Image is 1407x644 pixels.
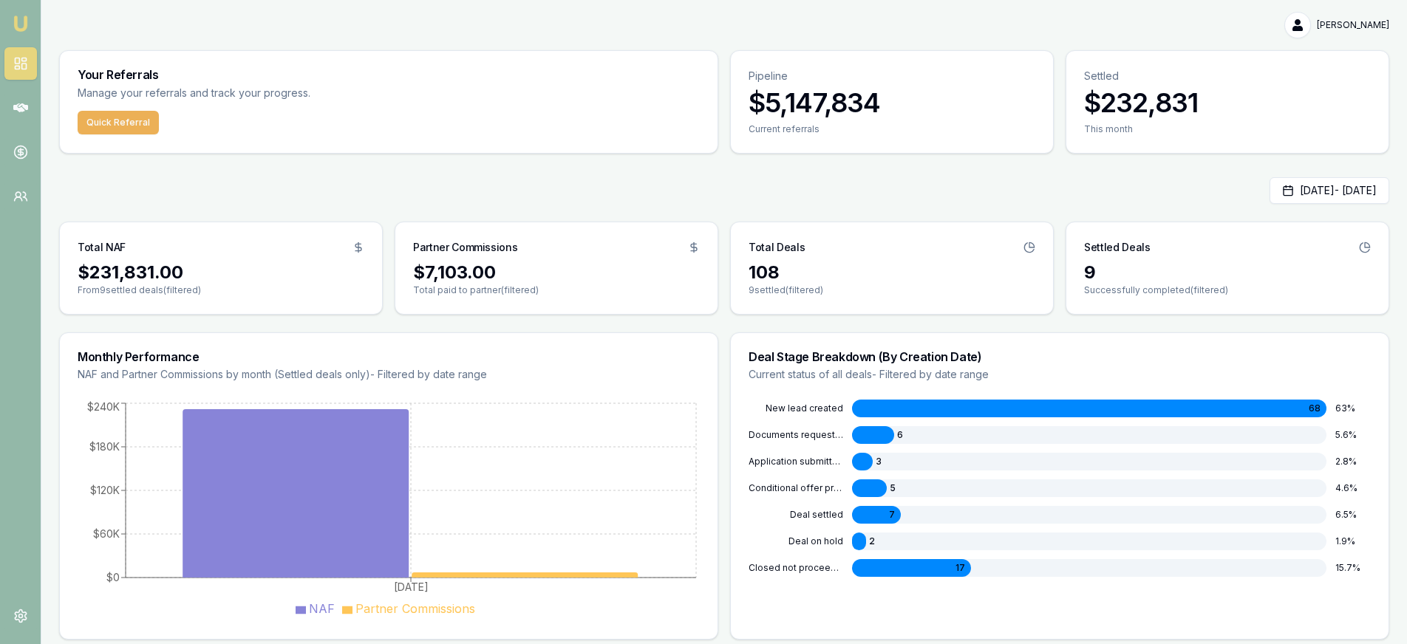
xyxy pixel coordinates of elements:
[749,509,843,521] div: DEAL SETTLED
[749,261,1035,284] div: 108
[1270,177,1389,204] button: [DATE]- [DATE]
[1084,88,1371,117] h3: $232,831
[1317,19,1389,31] span: [PERSON_NAME]
[78,351,700,363] h3: Monthly Performance
[12,15,30,32] img: emu-icon-u.png
[749,456,843,467] div: APPLICATION SUBMITTED TO LENDER
[355,601,475,616] span: Partner Commissions
[749,429,843,441] div: DOCUMENTS REQUESTED FROM CLIENT
[749,535,843,547] div: DEAL ON HOLD
[413,261,700,284] div: $7,103.00
[413,240,517,255] h3: Partner Commissions
[413,284,700,296] p: Total paid to partner (filtered)
[78,111,159,134] button: Quick Referral
[78,85,456,102] p: Manage your referrals and track your progress.
[1084,240,1150,255] h3: Settled Deals
[1084,69,1371,83] p: Settled
[87,400,120,413] tspan: $240K
[876,456,882,467] span: 3
[78,261,364,284] div: $231,831.00
[897,429,903,441] span: 6
[749,123,1035,135] div: Current referrals
[749,69,1035,83] p: Pipeline
[90,484,120,496] tspan: $120K
[1335,535,1371,547] div: 1.9 %
[749,240,805,255] h3: Total Deals
[1309,402,1321,414] span: 68
[955,562,965,574] span: 17
[1335,429,1371,441] div: 5.6 %
[78,367,700,382] p: NAF and Partner Commissions by month (Settled deals only) - Filtered by date range
[749,402,843,414] div: NEW LEAD CREATED
[1335,509,1371,521] div: 6.5 %
[1335,482,1371,494] div: 4.6 %
[749,562,843,574] div: CLOSED NOT PROCEEDING
[890,482,896,494] span: 5
[93,527,120,540] tspan: $60K
[1084,261,1371,284] div: 9
[749,88,1035,117] h3: $5,147,834
[394,580,429,593] tspan: [DATE]
[78,69,700,80] h3: Your Referrals
[106,571,120,583] tspan: $0
[749,367,1371,382] p: Current status of all deals - Filtered by date range
[1335,456,1371,467] div: 2.8 %
[78,284,364,296] p: From 9 settled deals (filtered)
[309,601,335,616] span: NAF
[1335,562,1371,574] div: 15.7 %
[1335,402,1371,414] div: 63 %
[749,351,1371,363] h3: Deal Stage Breakdown (By Creation Date)
[1084,123,1371,135] div: This month
[78,240,126,255] h3: Total NAF
[869,535,875,547] span: 2
[749,284,1035,296] p: 9 settled (filtered)
[89,440,120,453] tspan: $180K
[749,482,843,494] div: CONDITIONAL OFFER PROVIDED TO CLIENT
[889,509,895,521] span: 7
[1084,284,1371,296] p: Successfully completed (filtered)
